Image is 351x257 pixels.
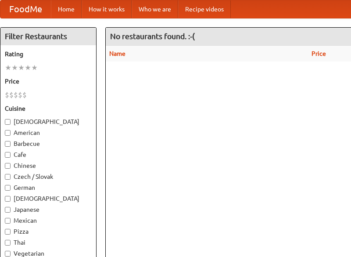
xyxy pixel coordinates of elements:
a: Recipe videos [178,0,231,18]
li: $ [14,90,18,100]
label: German [5,183,92,192]
h5: Price [5,77,92,86]
input: Chinese [5,163,11,169]
label: Czech / Slovak [5,172,92,181]
li: $ [18,90,22,100]
input: [DEMOGRAPHIC_DATA] [5,119,11,125]
h5: Cuisine [5,104,92,113]
a: Home [51,0,82,18]
input: Japanese [5,207,11,213]
li: $ [9,90,14,100]
h4: Filter Restaurants [0,28,96,45]
label: [DEMOGRAPHIC_DATA] [5,194,92,203]
label: Japanese [5,205,92,214]
li: $ [5,90,9,100]
input: German [5,185,11,191]
input: [DEMOGRAPHIC_DATA] [5,196,11,202]
input: Mexican [5,218,11,224]
li: ★ [11,63,18,72]
h5: Rating [5,50,92,58]
label: Pizza [5,227,92,236]
input: Vegetarian [5,251,11,257]
a: Price [312,50,326,57]
input: Thai [5,240,11,246]
li: ★ [18,63,25,72]
label: Cafe [5,150,92,159]
ng-pluralize: No restaurants found. :-( [110,32,195,40]
a: FoodMe [0,0,51,18]
input: American [5,130,11,136]
label: Barbecue [5,139,92,148]
li: ★ [31,63,38,72]
input: Czech / Slovak [5,174,11,180]
a: Name [109,50,125,57]
input: Pizza [5,229,11,235]
label: Thai [5,238,92,247]
input: Cafe [5,152,11,158]
input: Barbecue [5,141,11,147]
label: [DEMOGRAPHIC_DATA] [5,117,92,126]
label: American [5,128,92,137]
li: $ [22,90,27,100]
li: ★ [5,63,11,72]
a: Who we are [132,0,178,18]
label: Mexican [5,216,92,225]
a: How it works [82,0,132,18]
label: Chinese [5,161,92,170]
li: ★ [25,63,31,72]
